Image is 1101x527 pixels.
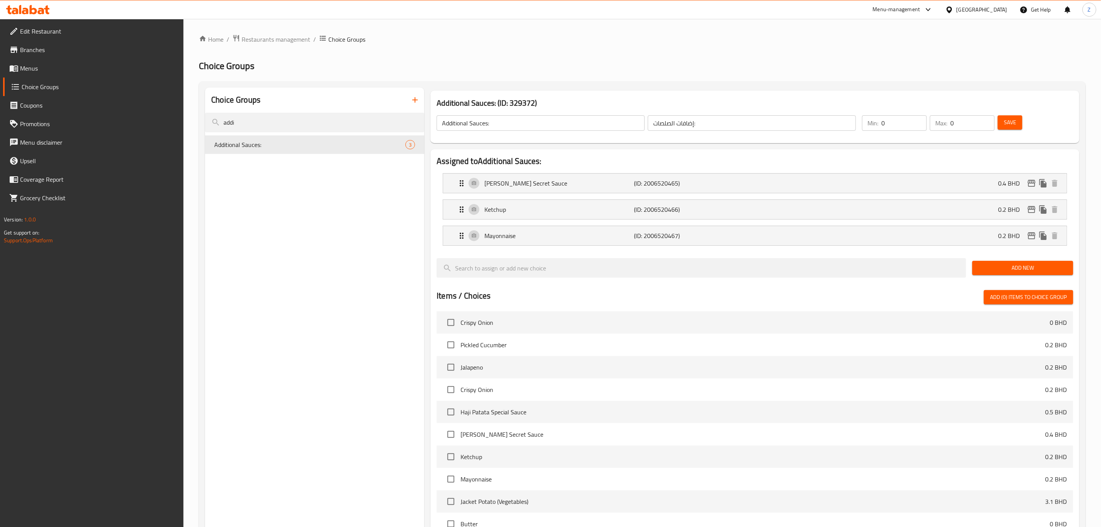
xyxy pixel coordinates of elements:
p: Ketchup [484,205,634,214]
button: duplicate [1037,230,1049,242]
span: Choice Groups [328,35,365,44]
span: Select choice [443,359,459,375]
span: Upsell [20,156,178,166]
a: Support.OpsPlatform [4,235,53,245]
button: Save [998,115,1022,130]
span: Crispy Onion [461,385,1046,394]
a: Home [199,35,224,44]
h2: Items / Choices [437,290,491,302]
span: Select choice [443,404,459,420]
button: duplicate [1037,177,1049,189]
button: edit [1026,230,1037,242]
li: Expand [437,196,1073,223]
span: Crispy Onion [461,318,1050,327]
span: Add New [978,263,1067,273]
span: Choice Groups [199,57,254,74]
h2: Choice Groups [211,94,261,106]
p: (ID: 2006520467) [634,231,734,240]
span: Grocery Checklist [20,193,178,203]
p: Min: [867,118,878,128]
a: Edit Restaurant [3,22,184,41]
p: 0.4 BHD [1046,430,1067,439]
p: Max: [935,118,947,128]
button: Add (0) items to choice group [984,290,1073,304]
span: Select choice [443,449,459,465]
span: Save [1004,118,1016,127]
div: Choices [405,140,415,149]
span: Select choice [443,426,459,443]
nav: breadcrumb [199,34,1086,44]
li: Expand [437,223,1073,249]
a: Menu disclaimer [3,133,184,152]
div: Expand [443,226,1067,245]
button: edit [1026,204,1037,215]
p: 0.2 BHD [998,231,1026,240]
span: 3 [406,141,415,149]
button: delete [1049,204,1061,215]
span: Select choice [443,471,459,487]
span: 1.0.0 [24,215,36,225]
span: Promotions [20,119,178,128]
p: 3.1 BHD [1046,497,1067,506]
span: Select choice [443,337,459,353]
p: 0.5 BHD [1046,407,1067,417]
p: 0.2 BHD [1046,385,1067,394]
input: search [205,113,424,132]
li: / [227,35,229,44]
a: Promotions [3,115,184,133]
button: duplicate [1037,204,1049,215]
p: 0.2 BHD [1046,340,1067,350]
h3: Additional Sauces: (ID: 329372) [437,97,1073,109]
button: delete [1049,230,1061,242]
p: 0.2 BHD [1046,475,1067,484]
button: delete [1049,177,1061,189]
span: [PERSON_NAME] Secret Sauce [461,430,1046,439]
input: search [437,258,966,278]
p: (ID: 2006520466) [634,205,734,214]
p: (ID: 2006520465) [634,179,734,188]
span: Pickled Cucumber [461,340,1046,350]
div: Expand [443,200,1067,219]
a: Choice Groups [3,78,184,96]
p: 0.2 BHD [1046,363,1067,372]
a: Grocery Checklist [3,189,184,207]
p: 0 BHD [1050,318,1067,327]
a: Upsell [3,152,184,170]
div: Expand [443,174,1067,193]
div: [GEOGRAPHIC_DATA] [956,5,1007,14]
div: Menu-management [873,5,920,14]
a: Menus [3,59,184,78]
span: Edit Restaurant [20,27,178,36]
span: Menu disclaimer [20,138,178,147]
span: Z [1088,5,1091,14]
span: Ketchup [461,452,1046,461]
span: Coupons [20,101,178,110]
h2: Assigned to Additional Sauces: [437,155,1073,167]
span: Jalapeno [461,363,1046,372]
a: Coverage Report [3,170,184,189]
span: Choice Groups [22,82,178,91]
span: Additional Sauces: [214,140,405,149]
a: Restaurants management [232,34,310,44]
span: Select choice [443,382,459,398]
span: Jacket Potato (Vegetables) [461,497,1046,506]
p: [PERSON_NAME] Secret Sauce [484,179,634,188]
span: Branches [20,45,178,54]
p: Mayonnaise [484,231,634,240]
span: Menus [20,64,178,73]
li: / [313,35,316,44]
span: Add (0) items to choice group [990,292,1067,302]
p: 0.2 BHD [998,205,1026,214]
p: 0.4 BHD [998,179,1026,188]
button: edit [1026,177,1037,189]
a: Coupons [3,96,184,115]
a: Branches [3,41,184,59]
span: Mayonnaise [461,475,1046,484]
span: Restaurants management [242,35,310,44]
div: Additional Sauces:3 [205,135,424,154]
span: Haji Patata Special Sauce [461,407,1046,417]
button: Add New [972,261,1073,275]
p: 0.2 BHD [1046,452,1067,461]
li: Expand [437,170,1073,196]
span: Get support on: [4,228,39,238]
